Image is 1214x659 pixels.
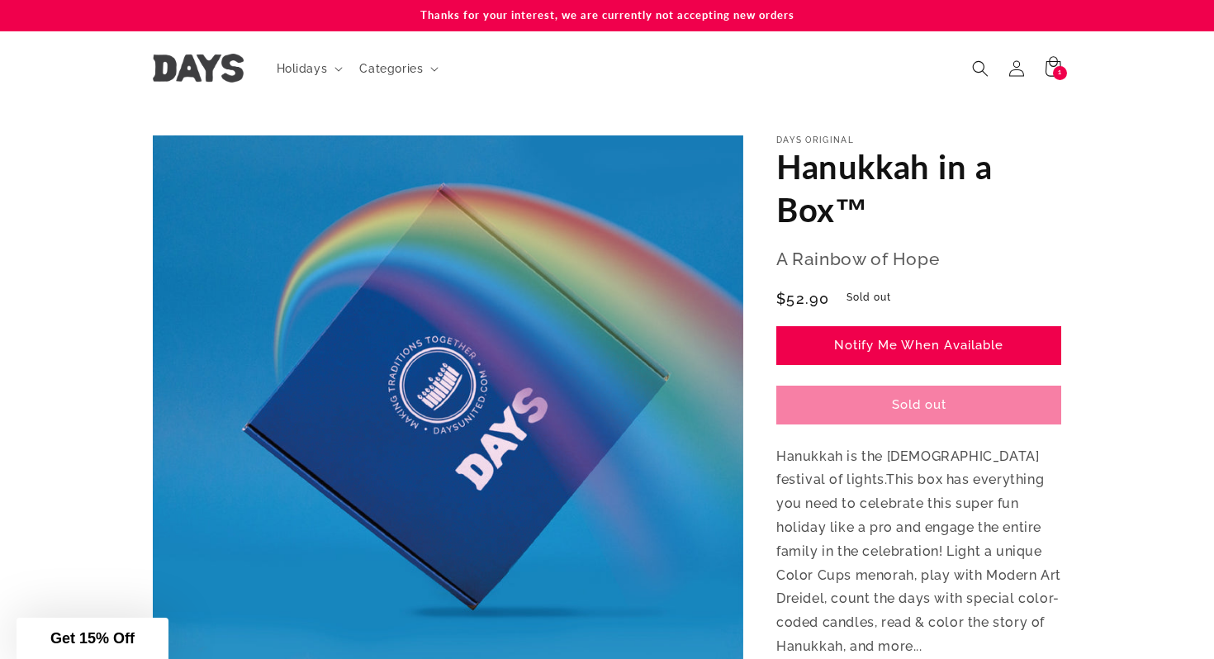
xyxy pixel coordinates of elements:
[17,618,168,659] div: Get 15% Off
[776,287,830,310] span: $52.90
[776,135,1061,145] p: Days Original
[776,386,1061,424] button: Sold out
[776,244,1061,275] p: A Rainbow of Hope
[349,51,445,86] summary: Categories
[776,472,1061,654] span: This box has everything you need to celebrate this super fun holiday like a pro and engage the en...
[359,61,423,76] span: Categories
[277,61,328,76] span: Holidays
[776,448,1039,488] span: Hanukkah is the [DEMOGRAPHIC_DATA] festival of lights.
[962,50,998,87] summary: Search
[776,145,1061,231] h1: Hanukkah in a Box™
[267,51,350,86] summary: Holidays
[835,287,903,308] span: Sold out
[1058,66,1062,80] span: 1
[776,326,1061,365] a: Notify Me When Available
[153,54,244,83] img: Days United
[50,630,135,647] span: Get 15% Off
